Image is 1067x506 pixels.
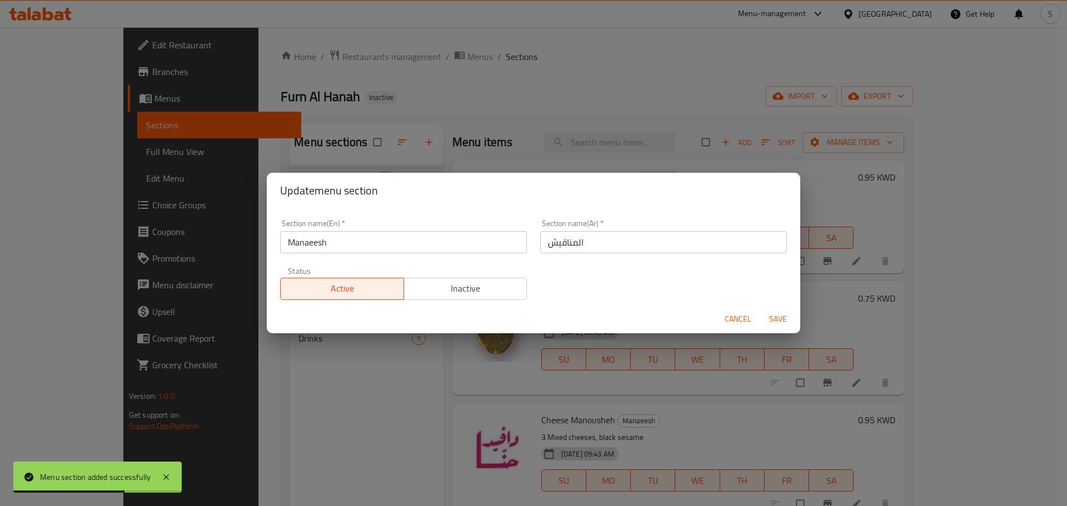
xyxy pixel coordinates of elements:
[765,312,791,326] span: Save
[280,278,404,300] button: Active
[280,182,787,199] h2: Update menu section
[285,280,400,297] span: Active
[760,309,796,329] button: Save
[540,231,787,253] input: Please enter section name(ar)
[408,280,523,297] span: Inactive
[280,231,527,253] input: Please enter section name(en)
[725,312,751,326] span: Cancel
[720,309,756,329] button: Cancel
[40,471,151,483] div: Menu section added successfully
[403,278,527,300] button: Inactive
